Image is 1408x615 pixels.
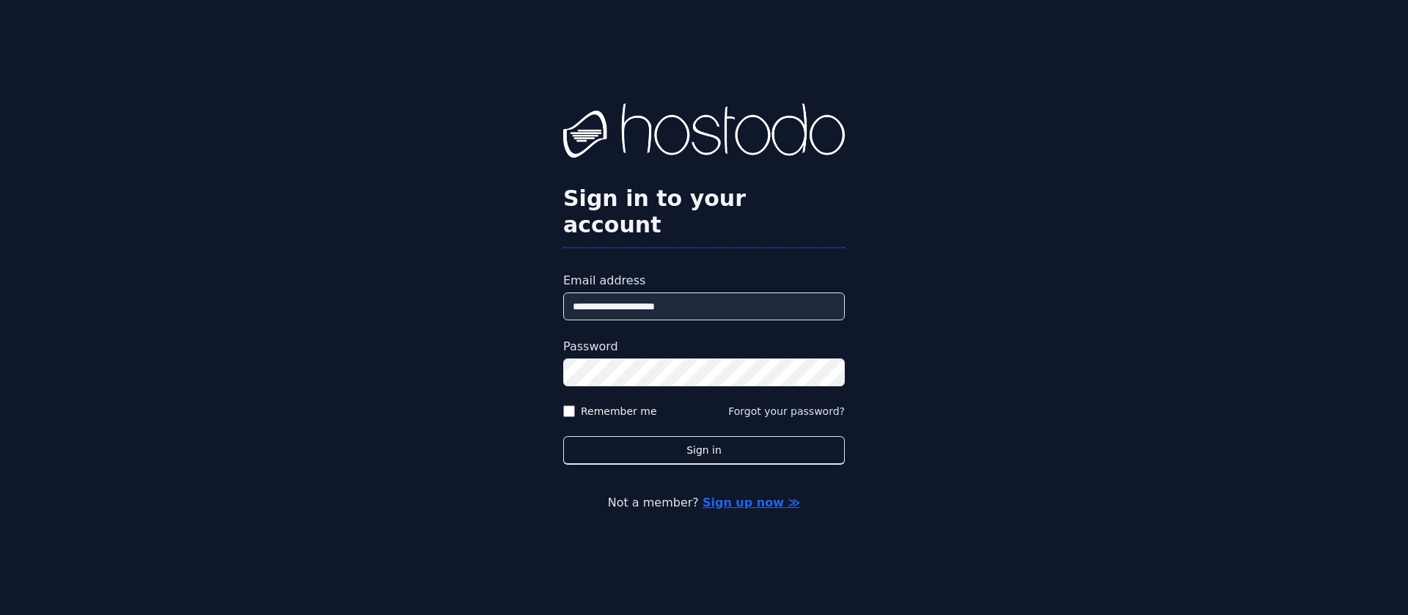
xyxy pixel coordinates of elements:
button: Sign in [563,436,845,465]
img: Hostodo [563,103,845,162]
h2: Sign in to your account [563,185,845,238]
label: Email address [563,272,845,290]
label: Remember me [581,404,657,419]
label: Password [563,338,845,356]
p: Not a member? [70,494,1338,512]
a: Sign up now ≫ [703,496,800,509]
button: Forgot your password? [728,404,845,419]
